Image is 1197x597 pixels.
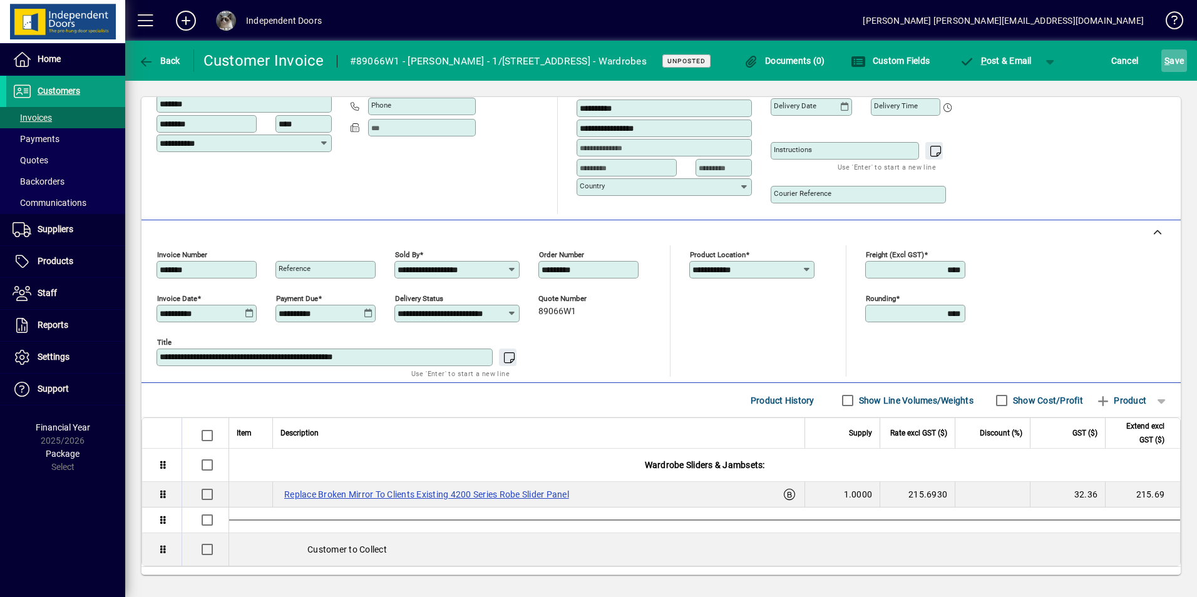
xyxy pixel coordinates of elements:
mat-label: Freight (excl GST) [866,250,924,259]
span: 1.0000 [844,488,873,501]
mat-label: Product location [690,250,746,259]
span: Package [46,449,80,459]
a: Products [6,246,125,277]
a: View on map [715,78,735,98]
mat-label: Reference [279,264,311,273]
mat-label: Phone [371,101,391,110]
span: Custom Fields [851,56,930,66]
span: Quote number [538,295,614,303]
span: Home [38,54,61,64]
button: Product History [746,389,819,412]
mat-hint: Use 'Enter' to start a new line [411,366,510,380]
div: #89066W1 - [PERSON_NAME] - 1/[STREET_ADDRESS] - Wardrobes [350,51,647,71]
mat-label: Invoice number [157,250,207,259]
button: Documents (0) [741,49,828,72]
mat-hint: Use 'Enter' to start a new line [838,160,936,174]
div: Independent Doors [246,11,322,31]
a: Communications [6,192,125,213]
span: Description [280,426,319,440]
a: Knowledge Base [1156,3,1181,43]
span: ost & Email [959,56,1032,66]
span: P [981,56,987,66]
td: 32.36 [1030,482,1105,508]
span: Back [138,56,180,66]
label: Show Cost/Profit [1010,394,1083,407]
a: Quotes [6,150,125,171]
mat-label: Payment due [276,294,318,303]
span: Reports [38,320,68,330]
span: Product [1096,390,1146,411]
a: Suppliers [6,214,125,245]
span: Payments [13,134,59,144]
div: Customer Invoice [203,51,324,71]
span: Settings [38,352,69,362]
span: Supply [849,426,872,440]
a: Reports [6,310,125,341]
button: Profile [206,9,246,32]
app-page-header-button: Back [125,49,194,72]
span: Product History [751,390,814,411]
span: GST ($) [1072,426,1097,440]
a: Payments [6,128,125,150]
div: Wardrobe Sliders & Jambsets: [229,449,1180,481]
div: Customer to Collect [229,533,1180,566]
label: Show Line Volumes/Weights [856,394,974,407]
span: Financial Year [36,422,90,432]
span: Customers [38,86,80,96]
mat-label: Sold by [395,250,419,259]
span: ave [1164,51,1184,71]
span: Communications [13,198,86,208]
mat-label: Title [157,338,172,347]
mat-label: Instructions [774,145,812,154]
button: Back [135,49,183,72]
span: Products [38,256,73,266]
mat-label: Delivery date [774,101,816,110]
a: Support [6,374,125,405]
mat-label: Courier Reference [774,189,831,198]
label: Replace Broken Mirror To Clients Existing 4200 Series Robe Slider Panel [280,487,573,502]
span: Extend excl GST ($) [1113,419,1164,447]
mat-label: Order number [539,250,584,259]
span: Unposted [667,57,706,65]
button: Post & Email [953,49,1038,72]
span: Item [237,426,252,440]
button: Add [166,9,206,32]
button: Cancel [1108,49,1142,72]
td: 215.69 [1105,482,1180,508]
button: Save [1161,49,1187,72]
span: Quotes [13,155,48,165]
span: Documents (0) [744,56,825,66]
div: 215.6930 [888,488,947,501]
a: Staff [6,278,125,309]
mat-label: Delivery time [874,101,918,110]
div: [PERSON_NAME] [PERSON_NAME][EMAIL_ADDRESS][DOMAIN_NAME] [863,11,1144,31]
button: Custom Fields [848,49,933,72]
a: Settings [6,342,125,373]
a: Invoices [6,107,125,128]
span: S [1164,56,1169,66]
mat-label: Invoice date [157,294,197,303]
span: Support [38,384,69,394]
span: Discount (%) [980,426,1022,440]
span: Staff [38,288,57,298]
span: Cancel [1111,51,1139,71]
button: Choose address [735,78,755,98]
mat-label: Country [580,181,605,190]
a: Home [6,44,125,75]
span: 89066W1 [538,307,576,317]
span: Backorders [13,176,64,186]
a: Backorders [6,171,125,192]
mat-label: Rounding [866,294,896,303]
span: Invoices [13,113,52,123]
span: Rate excl GST ($) [890,426,947,440]
mat-label: Delivery status [395,294,443,303]
span: Suppliers [38,224,73,234]
button: Product [1089,389,1153,412]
